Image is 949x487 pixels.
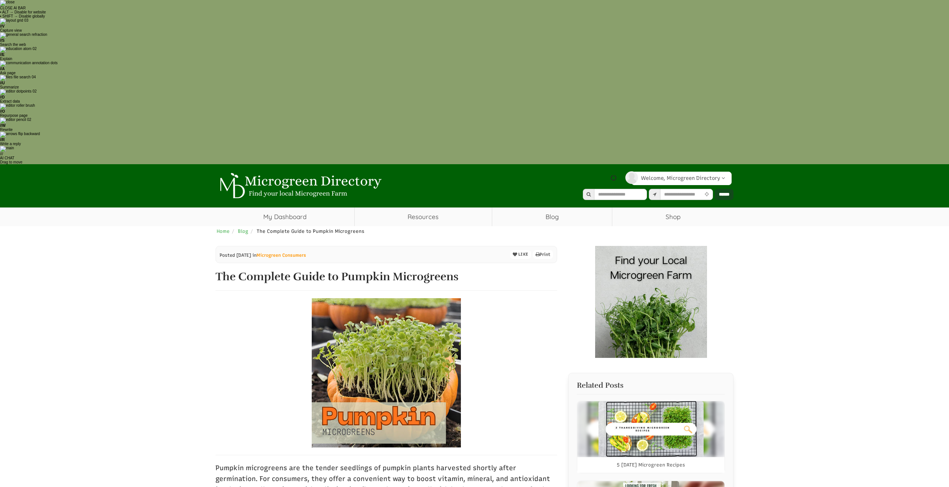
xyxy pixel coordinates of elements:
a: Microgreen Consumers [257,253,306,258]
img: Microgreen Directory [216,173,383,199]
a: Shop [612,207,733,226]
a: Blog [238,228,248,234]
img: The Complete Guide to Pumpkin Microgreens [312,298,461,447]
img: Banner Ad [595,246,707,358]
button: LIKE [510,250,531,259]
a: Resources [355,207,492,226]
a: Welcome, Microgreen Directory [631,172,732,185]
span: [DATE] [236,253,251,258]
span: Posted [220,253,235,258]
img: 5 Thanksgiving Microgreen Recipes [598,401,704,457]
a: Print [533,250,553,259]
span: LIKE [517,252,528,257]
h1: The Complete Guide to Pumpkin Microgreens [216,271,557,283]
img: profile profile holder [625,171,638,184]
a: My Dashboard [216,207,354,226]
a: 5 [DATE] Microgreen Recipes [617,462,685,468]
i: Use Current Location [703,192,711,197]
a: Blog [492,207,612,226]
span: in [252,252,306,259]
a: Home [217,228,230,234]
span: The Complete Guide to Pumpkin Microgreens [257,228,364,234]
h2: Related Posts [577,381,725,390]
